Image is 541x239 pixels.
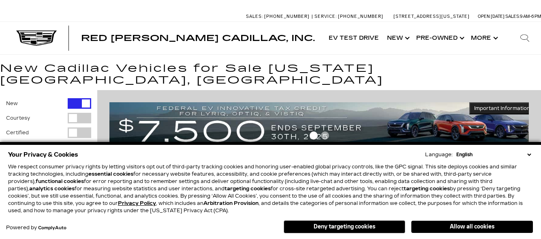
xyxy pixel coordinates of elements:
[6,98,91,181] div: Filter by Vehicle Type
[393,14,470,19] a: [STREET_ADDRESS][US_STATE]
[312,14,385,19] a: Service: [PHONE_NUMBER]
[118,200,156,206] a: Privacy Policy
[8,163,533,214] p: We respect consumer privacy rights by letting visitors opt out of third-party tracking cookies an...
[36,179,84,184] strong: functional cookies
[284,220,405,233] button: Deny targeting cookies
[81,33,315,43] span: Red [PERSON_NAME] Cadillac, Inc.
[203,200,259,206] strong: Arbitration Provision
[338,14,383,19] span: [PHONE_NUMBER]
[505,14,520,19] span: Sales:
[29,186,75,192] strong: analytics cookies
[264,14,310,19] span: [PHONE_NUMBER]
[16,30,57,46] img: Cadillac Dark Logo with Cadillac White Text
[6,129,29,137] label: Certified
[314,14,337,19] span: Service:
[321,131,329,140] span: Go to slide 2
[404,186,450,192] strong: targeting cookies
[411,221,533,233] button: Allow all cookies
[310,131,318,140] span: Go to slide 1
[6,114,30,122] label: Courtesy
[412,22,467,54] a: Pre-Owned
[225,186,271,192] strong: targeting cookies
[454,151,533,158] select: Language Select
[6,99,18,108] label: New
[467,22,500,54] button: More
[246,14,263,19] span: Sales:
[469,102,535,114] button: Important Information
[474,105,530,112] span: Important Information
[478,14,505,19] span: Open [DATE]
[81,34,315,42] a: Red [PERSON_NAME] Cadillac, Inc.
[383,22,412,54] a: New
[520,14,541,19] span: 9 AM-6 PM
[88,171,133,177] strong: essential cookies
[38,226,66,230] a: ComplyAuto
[109,102,535,148] img: vrp-tax-ending-august-version
[6,225,66,230] div: Powered by
[246,14,312,19] a: Sales: [PHONE_NUMBER]
[8,149,78,160] span: Your Privacy & Cookies
[425,152,453,157] div: Language:
[325,22,383,54] a: EV Test Drive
